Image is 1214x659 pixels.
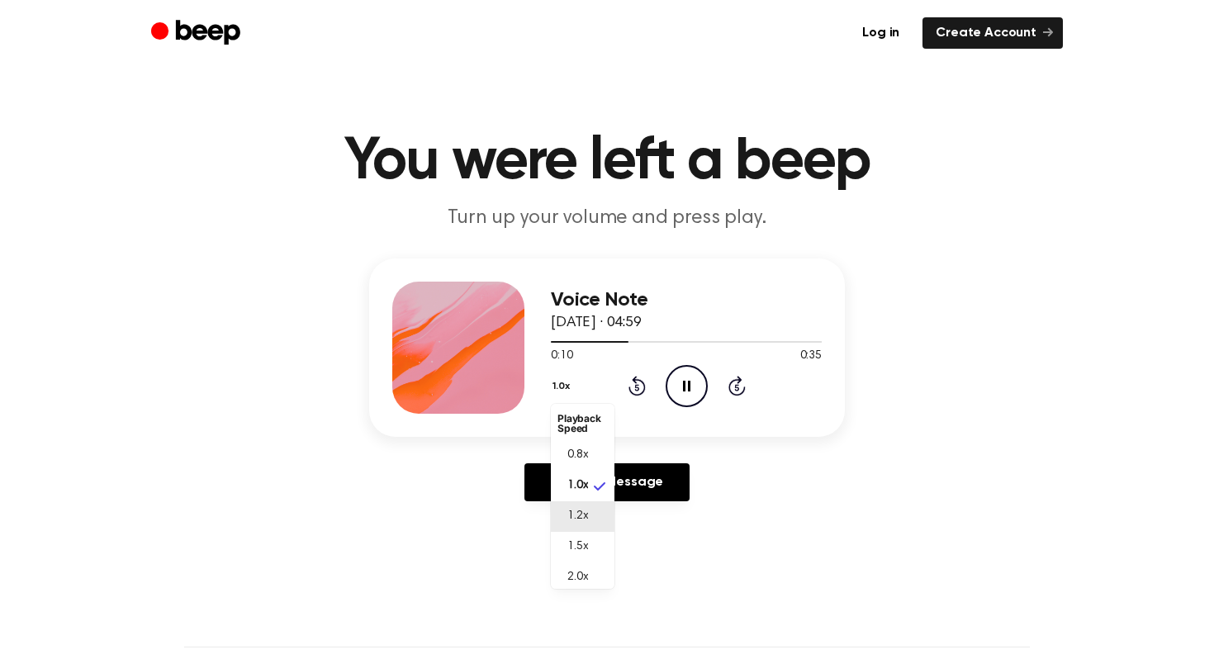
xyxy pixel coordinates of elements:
span: [DATE] · 04:59 [551,315,642,330]
a: Beep [151,17,244,50]
span: 0.8x [567,447,588,464]
a: Create Account [922,17,1063,49]
span: 1.5x [567,538,588,556]
span: 0:35 [800,348,822,365]
button: 1.0x [551,372,576,401]
span: 1.2x [567,508,588,525]
p: Turn up your volume and press play. [290,205,924,232]
span: 1.0x [567,477,588,495]
span: 2.0x [567,569,588,586]
li: Playback Speed [551,407,614,440]
h3: Voice Note [551,289,822,311]
h1: You were left a beep [184,132,1030,192]
span: 0:10 [551,348,572,365]
a: Reply to Message [524,463,690,501]
a: Log in [849,17,913,49]
ul: 1.0x [551,404,614,589]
